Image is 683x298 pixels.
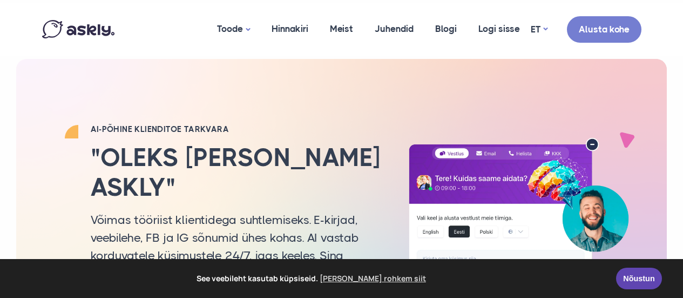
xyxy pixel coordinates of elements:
[318,270,428,287] a: learn more about cookies
[531,22,547,37] a: ET
[616,268,662,289] a: Nõustun
[319,3,364,55] a: Meist
[567,16,641,43] a: Alusta kohe
[42,20,114,38] img: Askly
[261,3,319,55] a: Hinnakiri
[91,143,382,202] h2: "Oleks [PERSON_NAME] Askly"
[424,3,468,55] a: Blogi
[16,270,608,287] span: See veebileht kasutab küpsiseid.
[364,3,424,55] a: Juhendid
[91,124,382,135] h2: AI-PÕHINE KLIENDITOE TARKVARA
[91,211,382,282] p: Võimas tööriist klientidega suhtlemiseks. E-kirjad, veebilehe, FB ja IG sõnumid ühes kohas. AI va...
[468,3,531,55] a: Logi sisse
[206,3,261,56] a: Toode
